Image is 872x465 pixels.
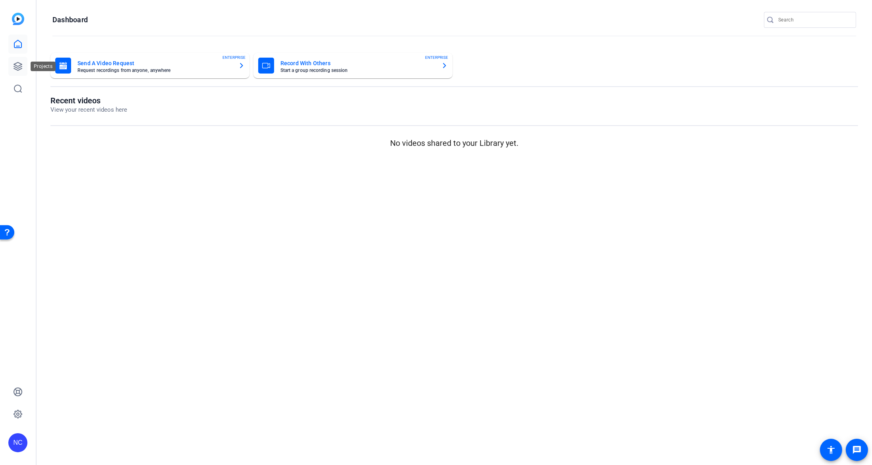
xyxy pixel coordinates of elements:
input: Search [778,15,850,25]
img: blue-gradient.svg [12,13,24,25]
h1: Recent videos [50,96,127,105]
span: ENTERPRISE [222,54,246,60]
mat-card-title: Record With Others [280,58,435,68]
div: Projects [31,62,56,71]
mat-card-title: Send A Video Request [77,58,232,68]
div: NC [8,433,27,452]
h1: Dashboard [52,15,88,25]
p: View your recent videos here [50,105,127,114]
mat-icon: accessibility [826,445,836,455]
span: ENTERPRISE [425,54,449,60]
button: Record With OthersStart a group recording sessionENTERPRISE [253,53,452,78]
mat-card-subtitle: Start a group recording session [280,68,435,73]
mat-icon: message [852,445,862,455]
button: Send A Video RequestRequest recordings from anyone, anywhereENTERPRISE [50,53,249,78]
mat-card-subtitle: Request recordings from anyone, anywhere [77,68,232,73]
p: No videos shared to your Library yet. [50,137,858,149]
